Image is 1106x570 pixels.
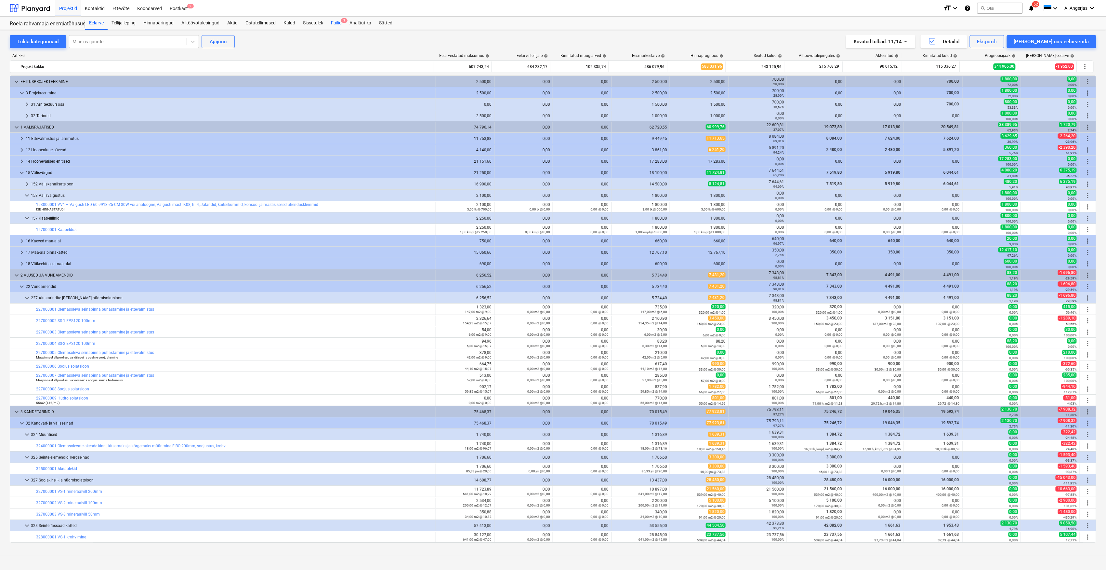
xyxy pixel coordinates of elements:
[731,111,784,120] div: 0,00
[1006,117,1018,121] small: 100,00%
[139,17,178,30] a: Hinnapäringud
[773,139,784,143] small: 69,01%
[439,170,492,175] div: 21 250,00
[23,454,31,461] span: keyboard_arrow_down
[731,145,784,155] div: 5 891,20
[1084,476,1092,484] span: Rohkem tegevusi
[36,341,95,346] a: 227000004 SS-2 EPS120 100mm
[1084,374,1092,382] span: Rohkem tegevusi
[36,501,102,505] a: 327000002 VS-2 mineraalvill 100mm
[601,54,606,58] span: help
[18,249,26,256] span: keyboard_arrow_right
[1067,88,1077,93] span: 0,00
[826,136,843,141] span: 8 084,00
[708,147,726,152] span: 6 251,20
[612,61,665,72] div: 586 079,96
[1001,111,1018,116] span: 1 000,00
[1084,135,1092,142] span: Rohkem tegevusi
[848,159,901,164] div: 0,00
[1028,4,1034,12] i: notifications
[299,17,327,30] a: Sissetulek
[31,99,433,110] div: 31 Arhitektuuri osa
[1068,94,1077,98] small: 0,00%
[943,4,951,12] i: format_size
[18,419,26,427] span: keyboard_arrow_down
[1007,106,1018,109] small: 53,33%
[23,192,31,199] span: keyboard_arrow_down
[673,91,726,95] div: 2 500,00
[1084,362,1092,370] span: Rohkem tegevusi
[497,159,550,164] div: 0,00
[614,114,667,118] div: 1 000,00
[951,4,959,12] i: keyboard_arrow_down
[497,91,550,95] div: 0,00
[439,114,492,118] div: 2 500,00
[1084,408,1092,416] span: Rohkem tegevusi
[346,17,375,30] div: Analüütika
[497,125,550,129] div: 0,00
[946,90,960,95] span: 700,00
[23,101,31,108] span: keyboard_arrow_right
[1014,37,1089,46] div: [PERSON_NAME] uus eelarverida
[18,37,59,46] div: Lülita kategooriaid
[1067,111,1077,116] span: 0,00
[494,61,547,72] div: 684 232,17
[731,168,784,177] div: 7 644,61
[773,128,784,131] small: 37,07%
[242,17,280,30] a: Ostutellimused
[1001,168,1018,173] span: 4 080,20
[731,123,784,132] div: 22 609,81
[187,4,194,8] span: 2
[614,91,667,95] div: 2 500,00
[1058,145,1077,150] span: -2 390,20
[375,17,396,30] a: Sätted
[884,170,901,175] span: 5 919,80
[1084,180,1092,188] span: Rohkem tegevusi
[1007,83,1018,87] small: 72,00%
[998,156,1018,161] span: 17 283,00
[854,37,908,46] div: Kuvatud tulbad : 11/14
[18,260,26,268] span: keyboard_arrow_right
[1084,237,1092,245] span: Rohkem tegevusi
[1084,305,1092,313] span: Rohkem tegevusi
[18,146,26,154] span: keyboard_arrow_right
[1059,168,1077,173] span: 6 375,19
[673,114,726,118] div: 1 000,00
[1084,214,1092,222] span: Rohkem tegevusi
[1084,340,1092,347] span: Rohkem tegevusi
[943,170,960,175] span: 6 044,61
[977,37,997,46] div: Ekspordi
[1004,99,1018,104] span: 800,00
[943,147,960,152] span: 5 891,20
[1007,129,1018,132] small: 62,93%
[36,202,318,207] a: 153000001 VV1 – Valgusti LED 60-9913-Z5-CM 30W või analoogne, Valgusti mast IK08, h=4, Jalandid, ...
[1084,533,1092,541] span: Rohkem tegevusi
[1084,510,1092,518] span: Rohkem tegevusi
[10,35,66,48] button: Lülita kategooriaid
[439,53,489,58] div: Eelarvestatud maksumus
[777,54,782,58] span: help
[1084,192,1092,199] span: Rohkem tegevusi
[928,37,959,46] div: Detailid
[10,20,77,27] div: Roela rahvamaja energiatõhususe ehitustööd [ROELA]
[553,61,606,72] div: 102 335,74
[1065,6,1088,11] span: A. Angerjas
[977,3,1023,14] button: Otsi
[1084,454,1092,461] span: Rohkem tegevusi
[202,35,235,48] button: Ajajoon
[826,147,843,152] span: 2 480,00
[560,53,606,58] div: Kinnitatud müügiarved
[614,125,667,129] div: 62 720,55
[85,17,108,30] a: Eelarve
[26,88,433,98] div: 3 Projekteerimine
[36,489,102,494] a: 327000001 VS-1 mineraalvill 200mm
[775,116,784,120] small: 0,00%
[1068,163,1077,166] small: 0,00%
[36,364,89,369] a: 227000006 Soojusisolatsioon
[556,114,609,118] div: 0,00
[36,467,77,471] a: 325000001 Aknaplekid
[1006,163,1018,166] small: 100,00%
[614,136,667,141] div: 9 449,45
